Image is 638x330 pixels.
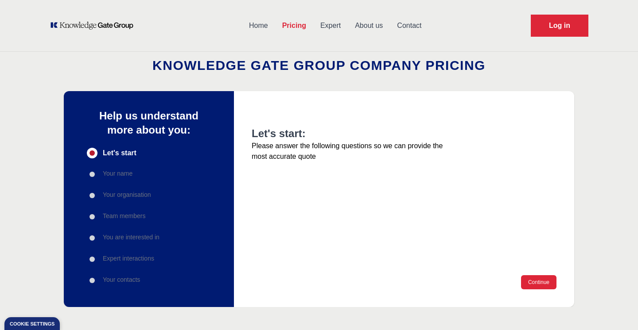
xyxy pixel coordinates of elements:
[531,15,588,37] a: Request Demo
[87,148,211,286] div: Progress
[10,322,54,326] div: Cookie settings
[103,211,145,220] p: Team members
[252,127,450,141] h2: Let's start:
[390,14,428,37] a: Contact
[521,275,556,289] button: Continue
[103,275,140,284] p: Your contacts
[348,14,390,37] a: About us
[103,254,154,263] p: Expert interactions
[103,190,151,199] p: Your organisation
[252,141,450,162] p: Please answer the following questions so we can provide the most accurate quote
[313,14,348,37] a: Expert
[87,109,211,137] p: Help us understand more about you:
[275,14,313,37] a: Pricing
[103,148,136,158] span: Let's start
[594,288,638,330] iframe: Chat Widget
[103,169,132,178] p: Your name
[242,14,275,37] a: Home
[103,233,159,242] p: You are interested in
[50,21,140,30] a: KOL Knowledge Platform: Talk to Key External Experts (KEE)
